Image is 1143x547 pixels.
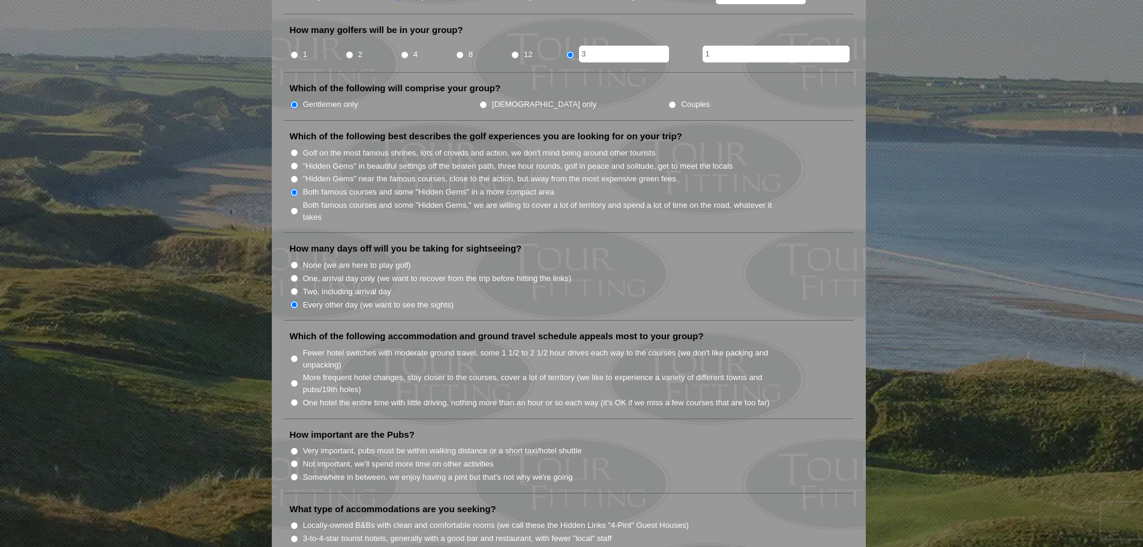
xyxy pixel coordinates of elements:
label: Locally-owned B&Bs with clean and comfortable rooms (we call these the Hidden Links "4-Pint" Gues... [303,519,689,531]
label: 12 [524,49,533,61]
label: Somewhere in between, we enjoy having a pint but that's not why we're going [303,471,573,483]
label: Which of the following best describes the golf experiences you are looking for on your trip? [290,130,682,142]
label: More frequent hotel changes, stay closer to the courses, cover a lot of territory (we like to exp... [303,372,785,395]
label: How many golfers will be in your group? [290,24,463,36]
label: One, arrival day only (we want to recover from the trip before hitting the links) [303,273,571,285]
label: "Hidden Gems" near the famous courses, close to the action, but away from the most expensive gree... [303,173,676,185]
label: [DEMOGRAPHIC_DATA] only [492,98,596,110]
label: "Hidden Gems" in beautiful settings off the beaten path, three hour rounds, golf in peace and sol... [303,160,733,172]
label: Which of the following will comprise your group? [290,82,501,94]
label: Very important, pubs must be within walking distance or a short taxi/hotel shuttle [303,445,582,457]
label: 3-to-4-star tourist hotels, generally with a good bar and restaurant, with fewer "local" staff [303,533,612,545]
label: Not important, we'll spend more time on other activities [303,458,494,470]
input: Other [579,46,669,62]
label: 1 [303,49,307,61]
label: Golf on the most famous shrines, lots of crowds and action, we don't mind being around other tour... [303,147,656,159]
label: 4 [413,49,418,61]
label: 2 [358,49,362,61]
label: Every other day (we want to see the sights) [303,299,454,311]
label: One hotel the entire time with little driving, nothing more than an hour or so each way (it’s OK ... [303,397,770,409]
label: Fewer hotel switches with moderate ground travel, some 1 1/2 to 2 1/2 hour drives each way to the... [303,347,785,370]
label: Couples [681,98,710,110]
label: Which of the following accommodation and ground travel schedule appeals most to your group? [290,330,704,342]
label: None (we are here to play golf) [303,259,411,271]
label: Both famous courses and some "Hidden Gems" in a more compact area [303,186,554,198]
label: What type of accommodations are you seeking? [290,503,496,515]
label: Gentlemen only [303,98,358,110]
label: Two, including arrival day [303,286,391,298]
label: How important are the Pubs? [290,429,415,441]
label: 8 [469,49,473,61]
label: How many days off will you be taking for sightseeing? [290,243,522,255]
input: Additional non-golfers? Please specify # [703,46,850,62]
label: Both famous courses and some "Hidden Gems," we are willing to cover a lot of territory and spend ... [303,199,785,223]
